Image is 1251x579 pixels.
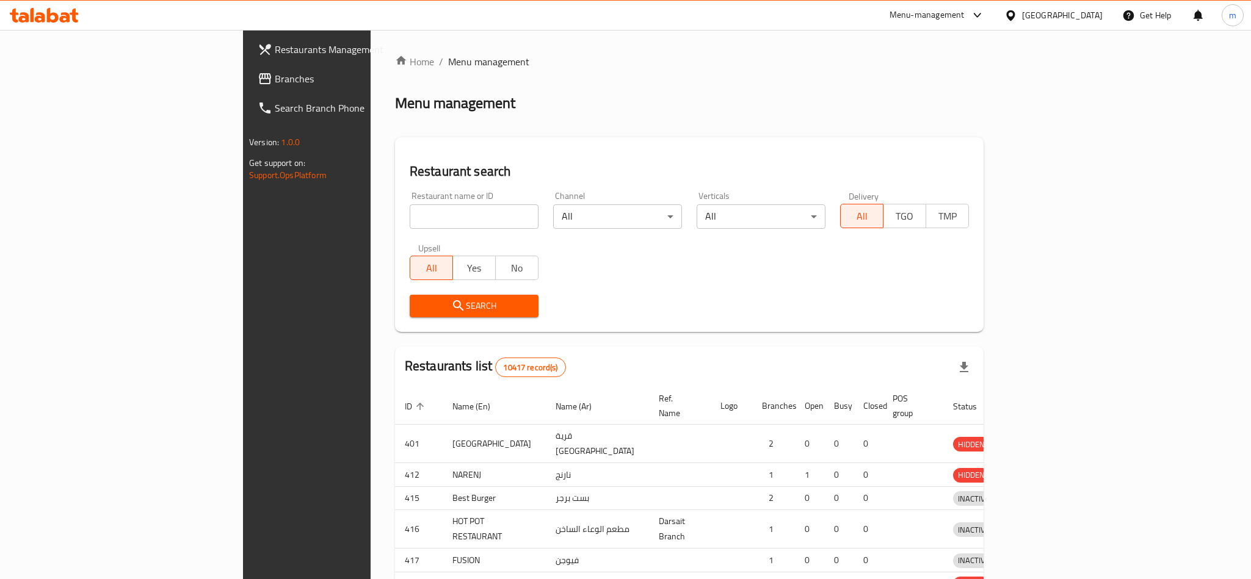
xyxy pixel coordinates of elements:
span: Name (Ar) [556,399,607,414]
span: HIDDEN [953,468,990,482]
h2: Restaurants list [405,357,566,377]
td: 0 [854,510,883,548]
span: Ref. Name [659,391,696,420]
button: All [410,256,453,280]
div: Menu-management [890,8,965,23]
span: Menu management [448,54,529,69]
td: 0 [824,486,854,510]
div: All [553,204,682,229]
td: 0 [824,425,854,463]
span: INACTIVE [953,553,995,567]
button: TGO [883,204,926,228]
a: Branches [248,64,452,93]
th: Open [795,387,824,425]
div: HIDDEN [953,468,990,483]
td: 0 [854,425,883,463]
div: All [697,204,825,229]
span: All [846,207,879,225]
td: 0 [854,463,883,487]
span: Restaurants Management [275,42,442,57]
td: قرية [GEOGRAPHIC_DATA] [546,425,649,463]
td: نارنج [546,463,649,487]
input: Search for restaurant name or ID.. [410,204,538,229]
td: 1 [795,463,824,487]
a: Support.OpsPlatform [249,167,327,183]
span: HIDDEN [953,437,990,451]
div: Export file [949,353,979,382]
span: No [501,259,534,277]
label: Delivery [849,192,879,200]
span: Version: [249,134,279,150]
div: Total records count [495,358,565,377]
div: [GEOGRAPHIC_DATA] [1022,9,1103,22]
td: 0 [795,425,824,463]
span: All [415,259,448,277]
td: Darsait Branch [649,510,711,548]
div: INACTIVE [953,491,995,506]
button: All [840,204,883,228]
td: NARENJ [443,463,546,487]
button: No [495,256,538,280]
a: Search Branch Phone [248,93,452,123]
td: بست برجر [546,486,649,510]
span: Search Branch Phone [275,101,442,115]
td: 0 [795,548,824,572]
button: TMP [926,204,969,228]
span: INACTIVE [953,492,995,506]
td: [GEOGRAPHIC_DATA] [443,425,546,463]
th: Branches [752,387,795,425]
span: TGO [888,207,921,225]
td: 0 [854,486,883,510]
nav: breadcrumb [395,54,984,69]
td: 1 [752,463,795,487]
th: Logo [711,387,752,425]
span: 1.0.0 [281,134,300,150]
span: Search [419,298,529,314]
button: Search [410,295,538,317]
span: Name (En) [452,399,506,414]
td: فيوجن [546,548,649,572]
span: POS group [893,391,929,420]
span: Branches [275,71,442,86]
span: Yes [458,259,491,277]
td: 0 [824,510,854,548]
th: Closed [854,387,883,425]
td: FUSION [443,548,546,572]
span: ID [405,399,428,414]
td: 2 [752,486,795,510]
div: HIDDEN [953,437,990,451]
td: 0 [795,510,824,548]
span: INACTIVE [953,523,995,537]
td: HOT POT RESTAURANT [443,510,546,548]
td: 1 [752,548,795,572]
td: 1 [752,510,795,548]
td: 0 [795,486,824,510]
span: 10417 record(s) [496,362,565,373]
a: Restaurants Management [248,35,452,64]
td: 0 [824,548,854,572]
span: Status [953,399,993,414]
span: m [1229,9,1236,22]
button: Yes [452,256,496,280]
td: مطعم الوعاء الساخن [546,510,649,548]
td: 0 [854,548,883,572]
td: 0 [824,463,854,487]
th: Busy [824,387,854,425]
span: Get support on: [249,155,305,171]
span: TMP [931,207,964,225]
h2: Restaurant search [410,162,969,181]
td: 2 [752,425,795,463]
td: Best Burger [443,486,546,510]
label: Upsell [418,243,441,252]
h2: Menu management [395,93,515,113]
